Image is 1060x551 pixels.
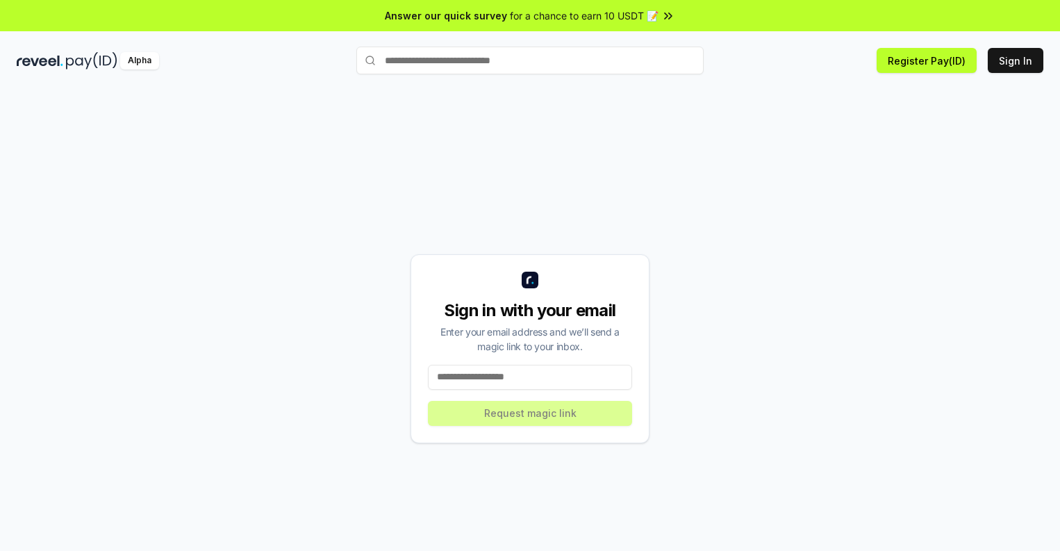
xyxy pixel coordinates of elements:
img: reveel_dark [17,52,63,69]
div: Sign in with your email [428,299,632,322]
button: Sign In [988,48,1043,73]
div: Enter your email address and we’ll send a magic link to your inbox. [428,324,632,354]
img: logo_small [522,272,538,288]
div: Alpha [120,52,159,69]
button: Register Pay(ID) [877,48,977,73]
span: Answer our quick survey [385,8,507,23]
img: pay_id [66,52,117,69]
span: for a chance to earn 10 USDT 📝 [510,8,659,23]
